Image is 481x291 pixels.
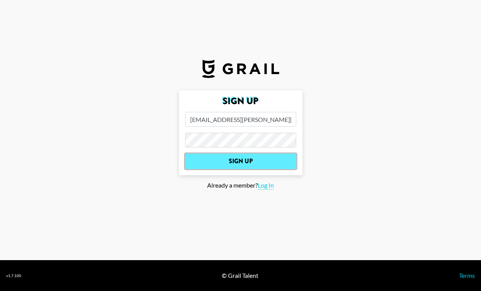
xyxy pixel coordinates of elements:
h2: Sign Up [185,96,296,106]
img: Grail Talent Logo [202,59,279,78]
a: Terms [459,272,475,279]
input: Sign Up [185,154,296,169]
span: Log In [258,181,274,189]
div: v 1.7.100 [6,273,21,278]
input: Email [185,112,296,127]
div: Already a member? [6,181,475,189]
div: © Grail Talent [222,272,258,279]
